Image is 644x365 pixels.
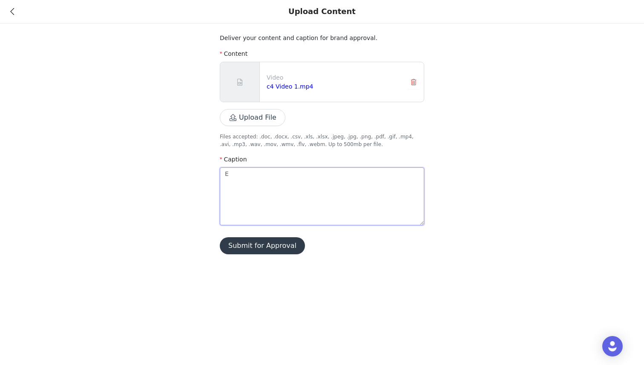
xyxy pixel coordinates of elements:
span: Upload File [220,115,285,121]
p: Files accepted: .doc, .docx, .csv, .xls, .xlsx, .jpeg, .jpg, .png, .pdf, .gif, .mp4, .avi, .mp3, ... [220,133,424,148]
p: Video [267,73,400,82]
div: Open Intercom Messenger [602,336,623,356]
label: Content [220,50,247,57]
div: Upload Content [288,7,356,16]
p: Deliver your content and caption for brand approval. [220,34,424,43]
label: Caption [220,156,247,163]
button: Upload File [220,109,285,126]
button: Submit for Approval [220,237,305,254]
a: c4 Video 1.mp4 [267,83,313,90]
